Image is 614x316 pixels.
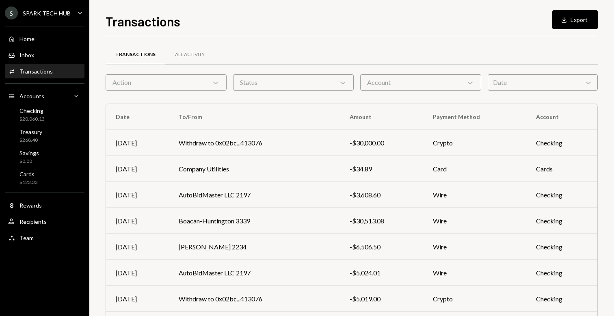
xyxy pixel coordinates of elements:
[552,10,598,29] button: Export
[5,6,18,19] div: S
[169,234,340,260] td: [PERSON_NAME] 2234
[350,242,414,252] div: -$6,506.50
[5,105,84,124] a: Checking$20,060.13
[19,107,45,114] div: Checking
[360,74,481,91] div: Account
[175,51,205,58] div: All Activity
[169,286,340,312] td: Withdraw to 0x02bc...413076
[5,230,84,245] a: Team
[169,260,340,286] td: AutoBidMaster LLC 2197
[526,208,597,234] td: Checking
[423,130,526,156] td: Crypto
[526,234,597,260] td: Checking
[488,74,598,91] div: Date
[526,182,597,208] td: Checking
[5,198,84,212] a: Rewards
[233,74,354,91] div: Status
[19,128,42,135] div: Treasury
[116,190,159,200] div: [DATE]
[5,31,84,46] a: Home
[5,147,84,167] a: Savings$0.00
[169,104,340,130] th: To/From
[526,130,597,156] td: Checking
[340,104,424,130] th: Amount
[116,242,159,252] div: [DATE]
[526,104,597,130] th: Account
[19,202,42,209] div: Rewards
[423,182,526,208] td: Wire
[116,294,159,304] div: [DATE]
[106,13,180,29] h1: Transactions
[526,156,597,182] td: Cards
[19,179,38,186] div: $123.33
[350,216,414,226] div: -$30,513.08
[116,268,159,278] div: [DATE]
[526,286,597,312] td: Checking
[116,138,159,148] div: [DATE]
[19,158,39,165] div: $0.00
[5,48,84,62] a: Inbox
[169,208,340,234] td: Boacan-Huntington 3339
[19,93,44,100] div: Accounts
[5,214,84,229] a: Recipients
[423,104,526,130] th: Payment Method
[350,294,414,304] div: -$5,019.00
[350,190,414,200] div: -$3,608.60
[350,138,414,148] div: -$30,000.00
[19,68,53,75] div: Transactions
[116,164,159,174] div: [DATE]
[5,89,84,103] a: Accounts
[19,218,47,225] div: Recipients
[169,182,340,208] td: AutoBidMaster LLC 2197
[5,64,84,78] a: Transactions
[165,44,214,65] a: All Activity
[19,137,42,144] div: $268.40
[423,286,526,312] td: Crypto
[19,171,38,177] div: Cards
[169,130,340,156] td: Withdraw to 0x02bc...413076
[115,51,156,58] div: Transactions
[19,116,45,123] div: $20,060.13
[423,234,526,260] td: Wire
[350,164,414,174] div: -$34.89
[19,52,34,58] div: Inbox
[116,216,159,226] div: [DATE]
[106,74,227,91] div: Action
[526,260,597,286] td: Checking
[423,208,526,234] td: Wire
[423,156,526,182] td: Card
[169,156,340,182] td: Company Utilities
[5,168,84,188] a: Cards$123.33
[350,268,414,278] div: -$5,024.01
[106,44,165,65] a: Transactions
[19,234,34,241] div: Team
[19,149,39,156] div: Savings
[19,35,35,42] div: Home
[423,260,526,286] td: Wire
[106,104,169,130] th: Date
[23,10,71,17] div: SPARK TECH HUB
[5,126,84,145] a: Treasury$268.40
